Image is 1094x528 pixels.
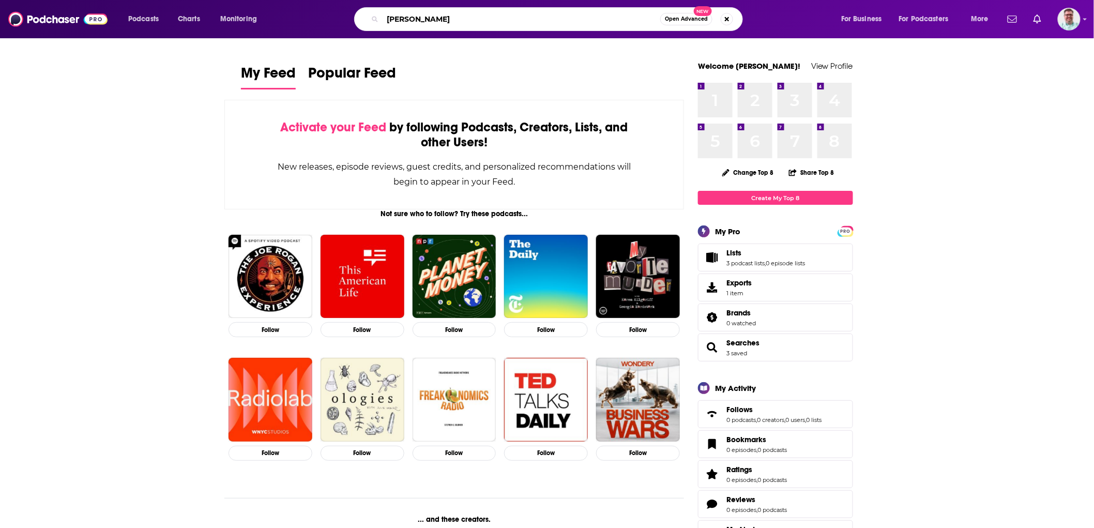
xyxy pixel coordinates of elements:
[698,334,853,361] span: Searches
[784,416,785,424] span: ,
[229,358,312,442] img: Radiolab
[702,280,722,295] span: Exports
[277,120,632,150] div: by following Podcasts, Creators, Lists, and other Users!
[277,159,632,189] div: New releases, episode reviews, guest credits, and personalized recommendations will begin to appe...
[726,465,787,474] a: Ratings
[726,495,787,504] a: Reviews
[726,435,787,444] a: Bookmarks
[726,495,755,504] span: Reviews
[756,416,757,424] span: ,
[220,12,257,26] span: Monitoring
[504,446,588,461] button: Follow
[596,446,680,461] button: Follow
[726,405,822,414] a: Follows
[128,12,159,26] span: Podcasts
[178,12,200,26] span: Charts
[834,11,895,27] button: open menu
[321,446,404,461] button: Follow
[839,228,852,235] span: PRO
[413,358,496,442] a: Freakonomics Radio
[726,446,756,454] a: 0 episodes
[726,290,752,297] span: 1 item
[765,260,766,267] span: ,
[224,209,684,218] div: Not sure who to follow? Try these podcasts...
[241,64,296,89] a: My Feed
[321,358,404,442] img: Ologies with Alie Ward
[665,17,708,22] span: Open Advanced
[698,490,853,518] span: Reviews
[308,64,396,89] a: Popular Feed
[726,405,753,414] span: Follows
[726,308,756,318] a: Brands
[1029,10,1045,28] a: Show notifications dropdown
[229,446,312,461] button: Follow
[8,9,108,29] a: Podchaser - Follow, Share and Rate Podcasts
[702,467,722,481] a: Ratings
[726,476,756,484] a: 0 episodes
[892,11,964,27] button: open menu
[596,358,680,442] img: Business Wars
[1004,10,1021,28] a: Show notifications dropdown
[726,248,805,258] a: Lists
[726,435,766,444] span: Bookmarks
[383,11,660,27] input: Search podcasts, credits, & more...
[715,383,756,393] div: My Activity
[698,61,800,71] a: Welcome [PERSON_NAME]!
[756,446,757,454] span: ,
[504,322,588,337] button: Follow
[726,278,752,288] span: Exports
[757,476,787,484] a: 0 podcasts
[702,407,722,421] a: Follows
[702,310,722,325] a: Brands
[698,244,853,271] span: Lists
[839,227,852,235] a: PRO
[660,13,712,25] button: Open AdvancedNew
[702,497,722,511] a: Reviews
[841,12,882,26] span: For Business
[702,340,722,355] a: Searches
[757,506,787,514] a: 0 podcasts
[702,437,722,451] a: Bookmarks
[806,416,822,424] a: 0 lists
[971,12,989,26] span: More
[726,350,747,357] a: 3 saved
[280,119,386,135] span: Activate your Feed
[596,322,680,337] button: Follow
[698,274,853,301] a: Exports
[413,322,496,337] button: Follow
[756,506,757,514] span: ,
[715,227,740,236] div: My Pro
[321,235,404,319] img: This American Life
[694,6,712,16] span: New
[241,64,296,88] span: My Feed
[698,460,853,488] span: Ratings
[229,235,312,319] img: The Joe Rogan Experience
[698,400,853,428] span: Follows
[698,430,853,458] span: Bookmarks
[726,338,759,348] span: Searches
[308,64,396,88] span: Popular Feed
[899,12,949,26] span: For Podcasters
[698,191,853,205] a: Create My Top 8
[213,11,270,27] button: open menu
[121,11,172,27] button: open menu
[702,250,722,265] a: Lists
[171,11,206,27] a: Charts
[1058,8,1081,31] span: Logged in as marcus414
[224,515,684,524] div: ... and these creators.
[726,320,756,327] a: 0 watched
[413,446,496,461] button: Follow
[788,162,835,183] button: Share Top 8
[364,7,753,31] div: Search podcasts, credits, & more...
[785,416,805,424] a: 0 users
[504,358,588,442] a: TED Talks Daily
[726,248,741,258] span: Lists
[596,235,680,319] a: My Favorite Murder with Karen Kilgariff and Georgia Hardstark
[504,235,588,319] img: The Daily
[1058,8,1081,31] img: User Profile
[726,416,756,424] a: 0 podcasts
